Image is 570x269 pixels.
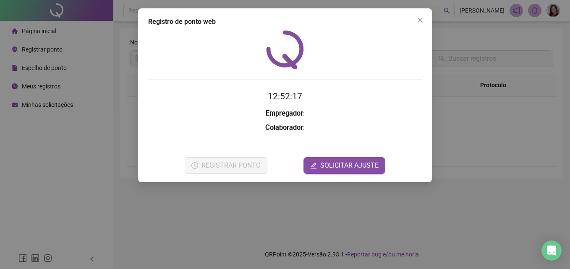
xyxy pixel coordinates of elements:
[266,30,304,69] img: QRPoint
[268,91,302,101] time: 12:52:17
[148,122,422,133] h3: :
[320,160,379,171] span: SOLICITAR AJUSTE
[413,13,427,27] button: Close
[185,157,267,174] button: REGISTRAR PONTO
[303,157,385,174] button: editSOLICITAR AJUSTE
[417,17,424,23] span: close
[148,108,422,119] h3: :
[148,17,422,27] div: Registro de ponto web
[310,162,317,169] span: edit
[541,241,562,261] div: Open Intercom Messenger
[265,124,303,132] strong: Colaborador
[266,109,303,117] strong: Empregador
